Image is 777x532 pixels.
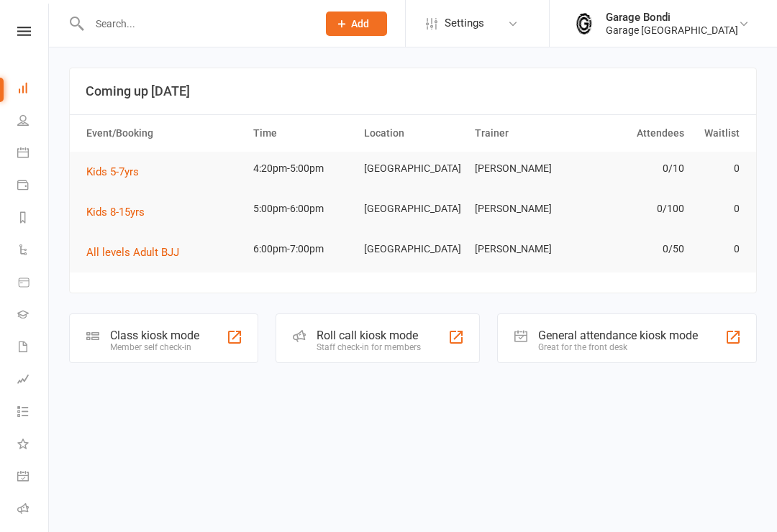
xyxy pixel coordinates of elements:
th: Trainer [468,115,579,152]
td: 6:00pm-7:00pm [247,232,358,266]
td: 0/50 [579,232,690,266]
a: Product Sales [17,267,50,300]
div: Roll call kiosk mode [317,329,421,342]
td: 4:20pm-5:00pm [247,152,358,185]
div: Staff check-in for members [317,342,421,352]
span: Settings [445,7,484,40]
a: Dashboard [17,73,50,106]
span: Kids 8-15yrs [86,206,145,219]
div: Garage Bondi [606,11,738,24]
th: Location [358,115,468,152]
img: thumb_image1753165558.png [570,9,599,38]
a: Roll call kiosk mode [17,494,50,526]
div: General attendance kiosk mode [538,329,698,342]
div: Garage [GEOGRAPHIC_DATA] [606,24,738,37]
a: Calendar [17,138,50,170]
a: Assessments [17,364,50,397]
button: All levels Adult BJJ [86,244,189,261]
span: Kids 5-7yrs [86,165,139,178]
a: General attendance kiosk mode [17,462,50,494]
a: Reports [17,203,50,235]
td: 0/100 [579,192,690,226]
div: Member self check-in [110,342,199,352]
td: [PERSON_NAME] [468,152,579,185]
span: All levels Adult BJJ [86,246,179,259]
td: [GEOGRAPHIC_DATA] [358,152,468,185]
div: Great for the front desk [538,342,698,352]
button: Kids 5-7yrs [86,163,149,180]
td: 0 [691,192,746,226]
th: Attendees [579,115,690,152]
th: Waitlist [691,115,746,152]
td: 0/10 [579,152,690,185]
a: People [17,106,50,138]
th: Time [247,115,358,152]
div: Class kiosk mode [110,329,199,342]
span: Add [351,18,369,29]
a: What's New [17,429,50,462]
td: [GEOGRAPHIC_DATA] [358,232,468,266]
a: Payments [17,170,50,203]
td: [GEOGRAPHIC_DATA] [358,192,468,226]
button: Add [326,12,387,36]
td: 5:00pm-6:00pm [247,192,358,226]
h3: Coming up [DATE] [86,84,740,98]
input: Search... [85,14,307,34]
td: [PERSON_NAME] [468,192,579,226]
button: Kids 8-15yrs [86,203,155,221]
td: 0 [691,152,746,185]
th: Event/Booking [80,115,247,152]
td: [PERSON_NAME] [468,232,579,266]
td: 0 [691,232,746,266]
